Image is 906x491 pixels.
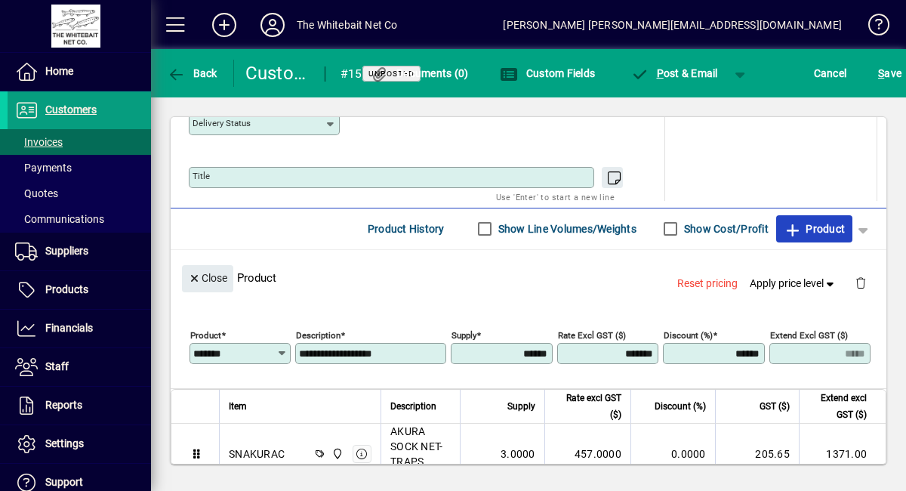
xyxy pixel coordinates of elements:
label: Show Cost/Profit [681,221,769,236]
button: Add [200,11,248,39]
span: Product History [368,217,445,241]
div: Customer Invoice [245,61,310,85]
span: Rate excl GST ($) [554,390,621,423]
span: AKURA SOCK NET-TRAPS CENTRED [390,424,451,484]
button: Post & Email [623,60,726,87]
span: Suppliers [45,245,88,257]
a: Knowledge Base [857,3,887,52]
span: Reports [45,399,82,411]
a: Financials [8,310,151,347]
button: Custom Fields [496,60,599,87]
span: Communications [15,213,104,225]
mat-label: Product [190,329,221,340]
span: ave [878,61,901,85]
div: 457.0000 [554,446,621,462]
td: 0.0000 [630,424,715,485]
button: Close [182,265,233,292]
mat-label: Discount (%) [664,329,713,340]
td: 1371.00 [799,424,886,485]
span: GST ($) [760,398,790,415]
span: Custom Fields [500,67,595,79]
a: Reports [8,387,151,425]
a: Payments [8,155,151,181]
mat-label: Title [193,171,210,181]
span: Extend excl GST ($) [809,390,867,423]
span: Item [229,398,247,415]
mat-label: Supply [451,329,476,340]
a: Invoices [8,129,151,155]
mat-label: Description [296,329,341,340]
span: Discount (%) [655,398,706,415]
button: Apply price level [744,270,843,297]
span: ost & Email [630,67,718,79]
button: Product History [362,215,451,242]
a: Communications [8,206,151,232]
button: Save [874,60,905,87]
span: Close [188,266,227,291]
mat-label: Rate excl GST ($) [558,329,626,340]
mat-label: Extend excl GST ($) [770,329,848,340]
mat-label: Delivery status [193,118,251,128]
span: Settings [45,437,84,449]
div: Product [171,250,886,305]
a: Products [8,271,151,309]
button: Reset pricing [671,270,744,297]
div: SNAKURAC [229,446,285,462]
button: Product [776,215,852,242]
button: Profile [248,11,297,39]
span: Invoices [15,136,63,148]
a: Quotes [8,181,151,206]
mat-hint: Use 'Enter' to start a new line [496,188,615,205]
div: #15117 [341,62,370,86]
span: Cancel [814,61,847,85]
span: Reset pricing [677,276,738,292]
button: Cancel [810,60,851,87]
span: Back [167,67,217,79]
span: Home [45,65,73,77]
span: Staff [45,360,69,372]
app-page-header-button: Delete [843,276,879,289]
span: Financials [45,322,93,334]
span: Payments [15,162,72,174]
span: Support [45,476,83,488]
span: Product [784,217,845,241]
span: P [657,67,664,79]
div: [PERSON_NAME] [PERSON_NAME][EMAIL_ADDRESS][DOMAIN_NAME] [503,13,842,37]
span: Documents (0) [371,67,469,79]
span: 3.0000 [501,446,535,462]
app-page-header-button: Back [151,60,234,87]
span: S [878,67,884,79]
span: Description [390,398,436,415]
a: Staff [8,348,151,386]
button: Back [163,60,221,87]
a: Suppliers [8,233,151,270]
label: Show Line Volumes/Weights [495,221,636,236]
span: Products [45,283,88,295]
a: Home [8,53,151,91]
span: Customers [45,103,97,116]
td: 205.65 [715,424,799,485]
span: Apply price level [750,276,837,292]
span: Supply [507,398,535,415]
span: Rangiora [328,446,345,462]
div: The Whitebait Net Co [297,13,398,37]
a: Settings [8,425,151,463]
button: Documents (0) [367,60,473,87]
button: Delete [843,265,879,301]
app-page-header-button: Close [178,270,237,284]
span: Quotes [15,187,58,199]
